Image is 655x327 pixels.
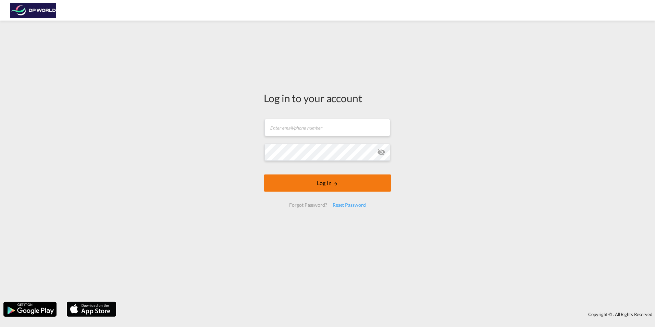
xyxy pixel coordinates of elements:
[377,148,385,156] md-icon: icon-eye-off
[286,199,330,211] div: Forgot Password?
[264,91,391,105] div: Log in to your account
[330,199,369,211] div: Reset Password
[10,3,57,18] img: c08ca190194411f088ed0f3ba295208c.png
[264,174,391,192] button: LOGIN
[3,301,57,317] img: google.png
[120,308,655,320] div: Copyright © . All Rights Reserved
[264,119,390,136] input: Enter email/phone number
[66,301,117,317] img: apple.png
